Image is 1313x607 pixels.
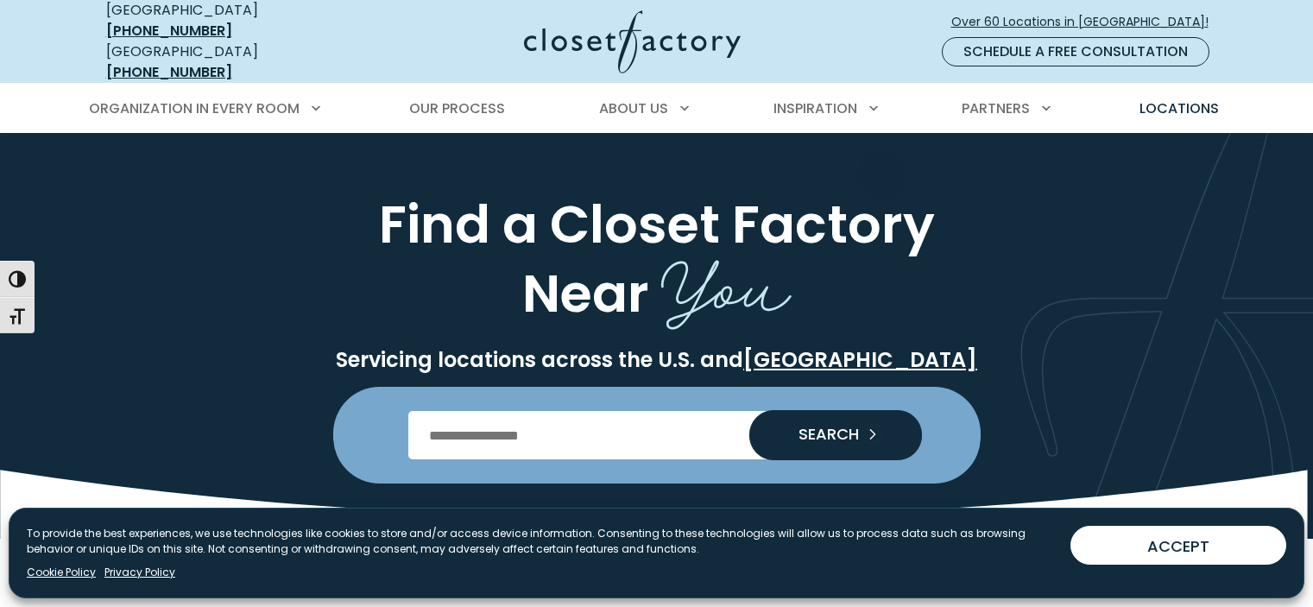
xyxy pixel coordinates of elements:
a: [PHONE_NUMBER] [106,21,232,41]
span: Find a Closet Factory [379,187,935,261]
div: [GEOGRAPHIC_DATA] [106,41,357,83]
nav: Primary Menu [77,85,1237,133]
p: Servicing locations across the U.S. and [103,347,1211,373]
p: To provide the best experiences, we use technologies like cookies to store and/or access device i... [27,526,1057,557]
a: Over 60 Locations in [GEOGRAPHIC_DATA]! [950,7,1223,37]
button: Search our Nationwide Locations [749,410,922,460]
a: [PHONE_NUMBER] [106,62,232,82]
span: Our Process [409,98,505,118]
span: Near [522,256,649,330]
span: Over 60 Locations in [GEOGRAPHIC_DATA]! [951,13,1222,31]
span: Organization in Every Room [89,98,300,118]
span: About Us [599,98,668,118]
a: Schedule a Free Consultation [942,37,1209,66]
span: You [661,226,792,336]
a: Cookie Policy [27,565,96,580]
input: Enter Postal Code [408,411,905,459]
button: ACCEPT [1070,526,1286,565]
span: Inspiration [773,98,857,118]
img: Closet Factory Logo [524,10,741,73]
a: Privacy Policy [104,565,175,580]
a: [GEOGRAPHIC_DATA] [743,345,977,374]
span: Partners [962,98,1030,118]
span: Locations [1139,98,1219,118]
span: SEARCH [785,427,859,442]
